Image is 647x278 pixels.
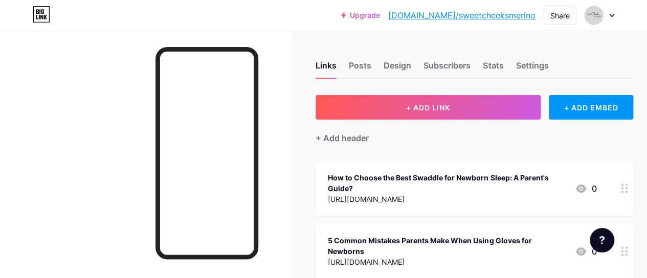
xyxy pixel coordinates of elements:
[316,59,337,78] div: Links
[549,95,633,120] div: + ADD EMBED
[328,172,567,194] div: How to Choose the Best Swaddle for Newborn Sleep: A Parent's Guide?
[584,6,604,25] img: Sweet Cheeks Merino
[575,245,596,258] div: 0
[384,59,411,78] div: Design
[388,9,536,21] a: [DOMAIN_NAME]/sweetcheeksmerino
[341,11,380,19] a: Upgrade
[316,132,369,144] div: + Add header
[483,59,503,78] div: Stats
[406,103,450,112] span: + ADD LINK
[550,10,570,21] div: Share
[575,182,596,195] div: 0
[328,194,567,204] div: [URL][DOMAIN_NAME]
[316,95,541,120] button: + ADD LINK
[328,235,567,257] div: 5 Common Mistakes Parents Make When Using Gloves for Newborns
[328,257,567,267] div: [URL][DOMAIN_NAME]
[349,59,371,78] div: Posts
[423,59,471,78] div: Subscribers
[516,59,548,78] div: Settings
